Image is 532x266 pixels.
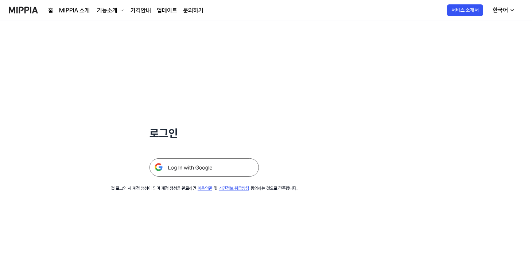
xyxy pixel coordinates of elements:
h1: 로그인 [149,126,259,141]
a: 개인정보 취급방침 [219,186,249,191]
button: 서비스 소개서 [447,4,483,16]
button: 한국어 [487,3,520,18]
a: 문의하기 [183,6,203,15]
div: 한국어 [491,6,509,15]
a: MIPPIA 소개 [59,6,90,15]
div: 기능소개 [96,6,119,15]
div: 첫 로그인 시 계정 생성이 되며 계정 생성을 완료하면 및 동의하는 것으로 간주합니다. [111,185,298,192]
a: 홈 [48,6,53,15]
a: 이용약관 [198,186,212,191]
a: 업데이트 [157,6,177,15]
a: 가격안내 [131,6,151,15]
button: 기능소개 [96,6,125,15]
img: 구글 로그인 버튼 [149,158,259,177]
